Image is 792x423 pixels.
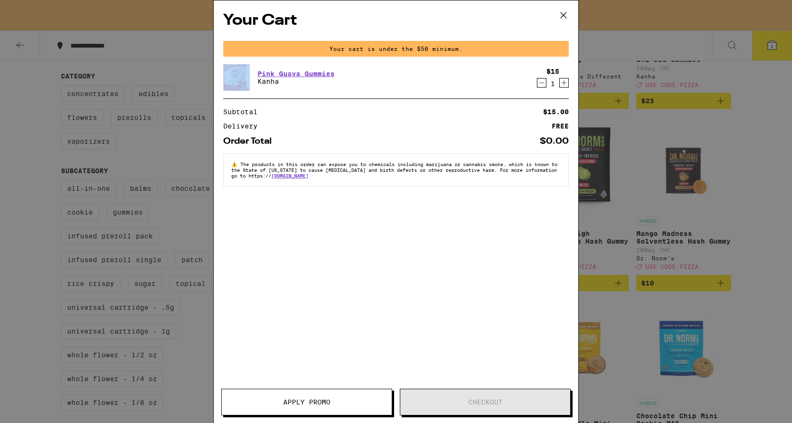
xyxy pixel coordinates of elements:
[546,68,559,75] div: $15
[231,161,557,178] span: The products in this order can expose you to chemicals including marijuana or cannabis smoke, whi...
[223,108,264,115] div: Subtotal
[283,399,330,405] span: Apply Promo
[257,70,335,78] a: Pink Guava Gummies
[546,80,559,88] div: 1
[559,78,569,88] button: Increment
[468,399,503,405] span: Checkout
[552,123,569,129] div: FREE
[223,137,278,146] div: Order Total
[223,10,569,31] h2: Your Cart
[400,389,571,415] button: Checkout
[223,41,569,57] div: Your cart is under the $50 minimum.
[537,78,546,88] button: Decrement
[271,173,308,178] a: [DOMAIN_NAME]
[540,137,569,146] div: $0.00
[257,78,335,85] p: Kanha
[223,63,250,92] img: Kanha - Pink Guava Gummies
[231,161,240,167] span: ⚠️
[221,389,392,415] button: Apply Promo
[543,108,569,115] div: $15.00
[223,123,264,129] div: Delivery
